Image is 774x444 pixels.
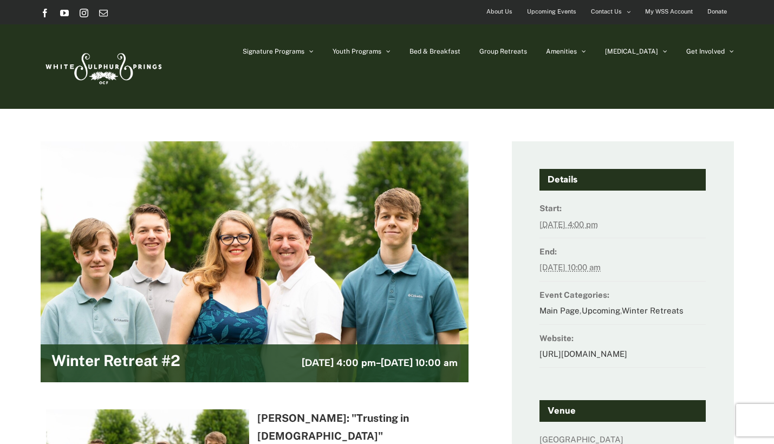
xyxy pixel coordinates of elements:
[302,356,458,370] h3: -
[243,24,314,79] a: Signature Programs
[645,4,693,19] span: My WSS Account
[539,306,580,315] a: Main Page
[539,287,706,303] dt: Event Categories:
[243,24,734,79] nav: Main Menu
[527,4,576,19] span: Upcoming Events
[591,4,622,19] span: Contact Us
[539,244,706,259] dt: End:
[539,330,706,346] dt: Website:
[539,349,627,358] a: [URL][DOMAIN_NAME]
[622,306,684,315] a: Winter Retreats
[546,48,577,55] span: Amenities
[80,9,88,17] a: Instagram
[605,48,658,55] span: [MEDICAL_DATA]
[539,303,706,324] dd: , ,
[41,9,49,17] a: Facebook
[409,48,460,55] span: Bed & Breakfast
[381,357,458,369] span: [DATE] 10:00 am
[257,412,409,442] strong: [PERSON_NAME]: "Trusting in [DEMOGRAPHIC_DATA]"
[605,24,667,79] a: [MEDICAL_DATA]
[409,24,460,79] a: Bed & Breakfast
[41,41,165,92] img: White Sulphur Springs Logo
[243,48,304,55] span: Signature Programs
[99,9,108,17] a: Email
[686,48,725,55] span: Get Involved
[546,24,586,79] a: Amenities
[582,306,620,315] a: Upcoming
[51,352,180,374] h2: Winter Retreat #2
[333,48,381,55] span: Youth Programs
[60,9,69,17] a: YouTube
[539,400,706,422] h4: Venue
[539,263,601,272] abbr: 2025-12-30
[479,24,527,79] a: Group Retreats
[302,357,376,369] span: [DATE] 4:00 pm
[479,48,527,55] span: Group Retreats
[333,24,391,79] a: Youth Programs
[707,4,727,19] span: Donate
[539,220,598,229] abbr: 2025-12-27
[486,4,512,19] span: About Us
[686,24,734,79] a: Get Involved
[539,200,706,216] dt: Start:
[539,169,706,191] h4: Details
